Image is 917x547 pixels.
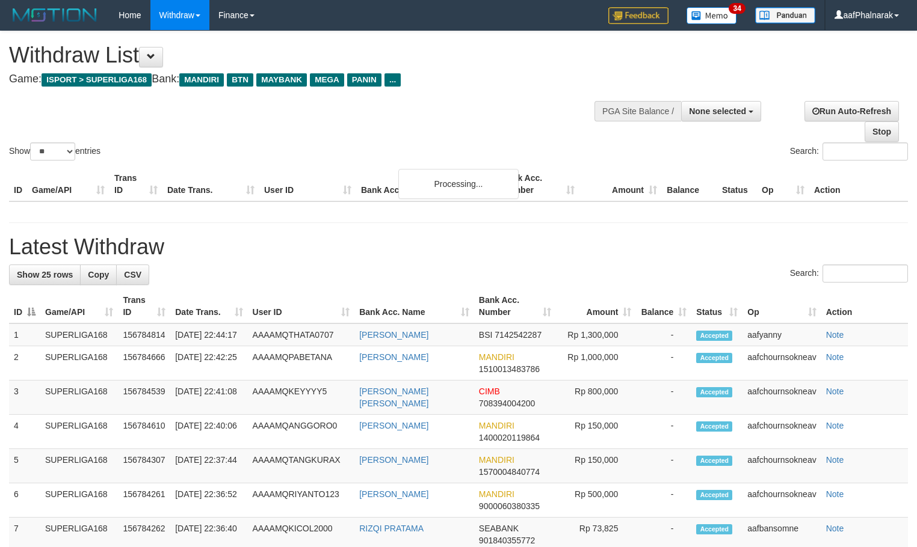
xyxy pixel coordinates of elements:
span: CIMB [479,387,500,396]
th: Date Trans.: activate to sort column ascending [170,289,247,323]
th: Amount: activate to sort column ascending [556,289,636,323]
label: Search: [790,264,908,283]
th: Status [717,167,757,201]
a: Stop [865,121,899,142]
th: Balance [662,167,717,201]
span: Copy 708394004200 to clipboard [479,399,535,408]
span: PANIN [347,73,381,87]
a: [PERSON_NAME] [PERSON_NAME] [359,387,428,408]
img: Button%20Memo.svg [687,7,737,24]
td: AAAAMQTANGKURAX [248,449,355,483]
td: AAAAMQANGGORO0 [248,415,355,449]
td: [DATE] 22:44:17 [170,323,247,346]
img: MOTION_logo.png [9,6,100,24]
span: Copy 901840355772 to clipboard [479,536,535,545]
td: [DATE] 22:42:25 [170,346,247,380]
td: aafyanny [743,323,821,346]
td: [DATE] 22:40:06 [170,415,247,449]
th: Action [809,167,908,201]
th: ID: activate to sort column descending [9,289,40,323]
a: [PERSON_NAME] [359,352,428,362]
th: Trans ID: activate to sort column ascending [118,289,170,323]
th: Op [757,167,809,201]
span: SEABANK [479,524,519,533]
span: MANDIRI [479,352,514,362]
td: Rp 500,000 [556,483,636,518]
span: Accepted [696,490,732,500]
a: Copy [80,264,117,285]
th: Status: activate to sort column ascending [691,289,743,323]
td: 4 [9,415,40,449]
td: AAAAMQRIYANTO123 [248,483,355,518]
span: MEGA [310,73,344,87]
td: SUPERLIGA168 [40,415,118,449]
td: aafchournsokneav [743,483,821,518]
th: Date Trans. [162,167,259,201]
th: ID [9,167,27,201]
span: None selected [689,106,746,116]
span: BTN [227,73,253,87]
label: Search: [790,142,908,160]
td: 156784814 [118,323,170,346]
span: Show 25 rows [17,270,73,280]
h1: Withdraw List [9,43,599,67]
td: AAAAMQTHATA0707 [248,323,355,346]
td: aafchournsokneav [743,449,821,483]
span: Accepted [696,353,732,363]
a: Note [826,387,844,396]
th: Action [821,289,908,323]
th: Bank Acc. Name: activate to sort column ascending [354,289,474,323]
th: User ID [259,167,356,201]
span: MANDIRI [479,421,514,430]
span: Copy 9000060380335 to clipboard [479,501,540,511]
td: SUPERLIGA168 [40,346,118,380]
a: Note [826,524,844,533]
td: 156784307 [118,449,170,483]
h4: Game: Bank: [9,73,599,85]
a: Show 25 rows [9,264,81,285]
a: Note [826,330,844,340]
img: panduan.png [755,7,815,23]
th: Bank Acc. Number: activate to sort column ascending [474,289,556,323]
td: - [636,415,691,449]
a: Run Auto-Refresh [804,101,899,121]
th: Bank Acc. Name [356,167,497,201]
span: Accepted [696,456,732,466]
div: Processing... [398,169,519,199]
th: Op: activate to sort column ascending [743,289,821,323]
td: 2 [9,346,40,380]
td: 1 [9,323,40,346]
span: Copy [88,270,109,280]
td: aafchournsokneav [743,380,821,415]
td: - [636,346,691,380]
td: Rp 150,000 [556,449,636,483]
td: [DATE] 22:37:44 [170,449,247,483]
td: AAAAMQPABETANA [248,346,355,380]
select: Showentries [30,142,75,160]
a: Note [826,455,844,465]
span: Accepted [696,387,732,397]
a: [PERSON_NAME] [359,455,428,465]
td: AAAAMQKEYYYY5 [248,380,355,415]
th: User ID: activate to sort column ascending [248,289,355,323]
span: Copy 1510013483786 to clipboard [479,364,540,374]
td: [DATE] 22:41:08 [170,380,247,415]
th: Game/API [27,167,110,201]
span: Copy 1570004840774 to clipboard [479,467,540,477]
span: Copy 1400020119864 to clipboard [479,433,540,442]
a: [PERSON_NAME] [359,421,428,430]
span: Copy 7142542287 to clipboard [495,330,542,340]
a: RIZQI PRATAMA [359,524,424,533]
span: 34 [729,3,745,14]
td: 156784261 [118,483,170,518]
td: - [636,449,691,483]
span: BSI [479,330,493,340]
span: MANDIRI [479,489,514,499]
td: SUPERLIGA168 [40,449,118,483]
td: 156784539 [118,380,170,415]
td: 5 [9,449,40,483]
button: None selected [681,101,761,121]
input: Search: [823,264,908,283]
td: 156784610 [118,415,170,449]
td: - [636,380,691,415]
